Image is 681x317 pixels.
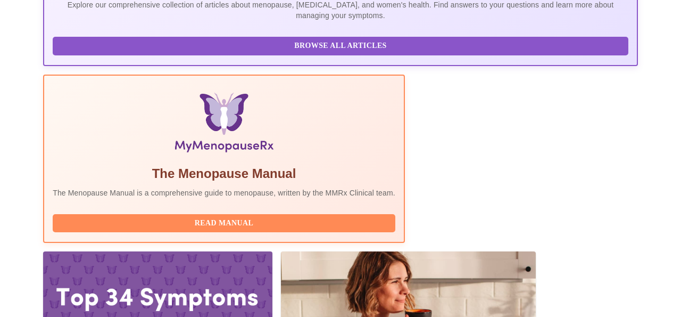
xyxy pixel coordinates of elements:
[63,39,618,53] span: Browse All Articles
[107,93,340,157] img: Menopause Manual
[53,214,395,233] button: Read Manual
[53,188,395,198] p: The Menopause Manual is a comprehensive guide to menopause, written by the MMRx Clinical team.
[53,218,398,227] a: Read Manual
[53,37,628,55] button: Browse All Articles
[53,165,395,182] h5: The Menopause Manual
[63,217,385,230] span: Read Manual
[53,40,631,50] a: Browse All Articles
